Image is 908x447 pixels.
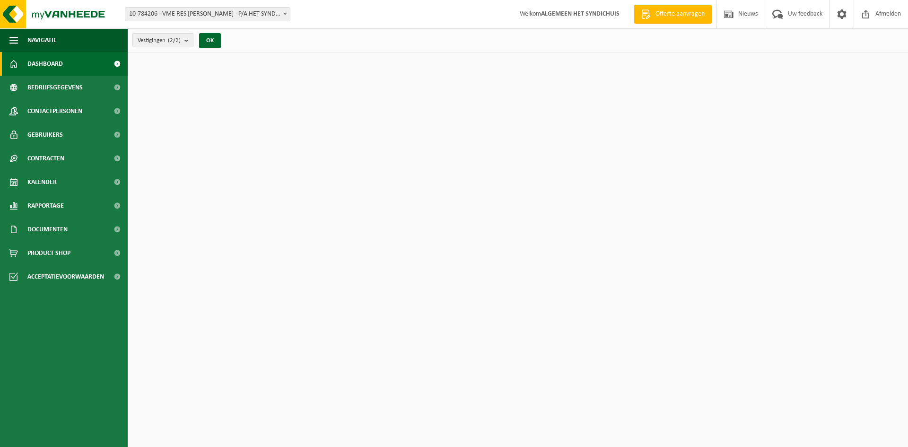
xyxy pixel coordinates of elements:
span: Bedrijfsgegevens [27,76,83,99]
span: Gebruikers [27,123,63,147]
span: Dashboard [27,52,63,76]
count: (2/2) [168,37,181,44]
strong: ALGEMEEN HET SYNDICHUIS [541,10,620,18]
a: Offerte aanvragen [634,5,712,24]
span: Rapportage [27,194,64,218]
button: Vestigingen(2/2) [132,33,193,47]
span: Product Shop [27,241,70,265]
span: Acceptatievoorwaarden [27,265,104,289]
span: Navigatie [27,28,57,52]
span: Documenten [27,218,68,241]
span: Vestigingen [138,34,181,48]
span: Kalender [27,170,57,194]
span: 10-784206 - VME RES OSBORNE - P/A HET SYNDICHUIS - OOSTENDE [125,8,290,21]
span: 10-784206 - VME RES OSBORNE - P/A HET SYNDICHUIS - OOSTENDE [125,7,290,21]
button: OK [199,33,221,48]
span: Offerte aanvragen [653,9,707,19]
span: Contactpersonen [27,99,82,123]
span: Contracten [27,147,64,170]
